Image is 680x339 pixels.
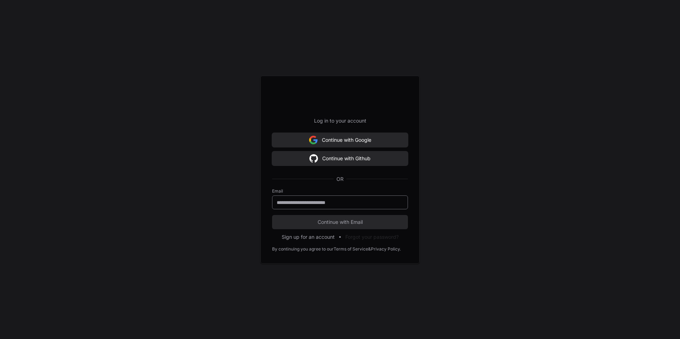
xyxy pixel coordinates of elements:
[309,133,318,147] img: Sign in with google
[334,176,346,183] span: OR
[272,133,408,147] button: Continue with Google
[272,188,408,194] label: Email
[334,246,368,252] a: Terms of Service
[272,215,408,229] button: Continue with Email
[371,246,401,252] a: Privacy Policy.
[272,117,408,124] p: Log in to your account
[345,233,399,241] button: Forgot your password?
[282,233,335,241] button: Sign up for an account
[272,246,334,252] div: By continuing you agree to our
[368,246,371,252] div: &
[272,151,408,166] button: Continue with Github
[272,219,408,226] span: Continue with Email
[309,151,318,166] img: Sign in with google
